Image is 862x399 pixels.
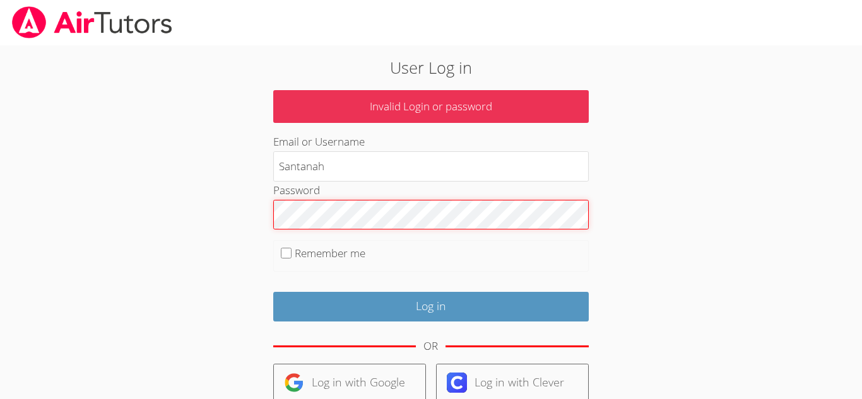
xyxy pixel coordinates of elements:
[273,292,589,321] input: Log in
[295,246,365,260] label: Remember me
[423,337,438,356] div: OR
[273,183,320,197] label: Password
[447,373,467,393] img: clever-logo-6eab21bc6e7a338710f1a6ff85c0baf02591cd810cc4098c63d3a4b26e2feb20.svg
[11,6,174,38] img: airtutors_banner-c4298cdbf04f3fff15de1276eac7730deb9818008684d7c2e4769d2f7ddbe033.png
[284,373,304,393] img: google-logo-50288ca7cdecda66e5e0955fdab243c47b7ad437acaf1139b6f446037453330a.svg
[273,90,589,124] p: Invalid Login or password
[273,134,365,149] label: Email or Username
[198,55,664,79] h2: User Log in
